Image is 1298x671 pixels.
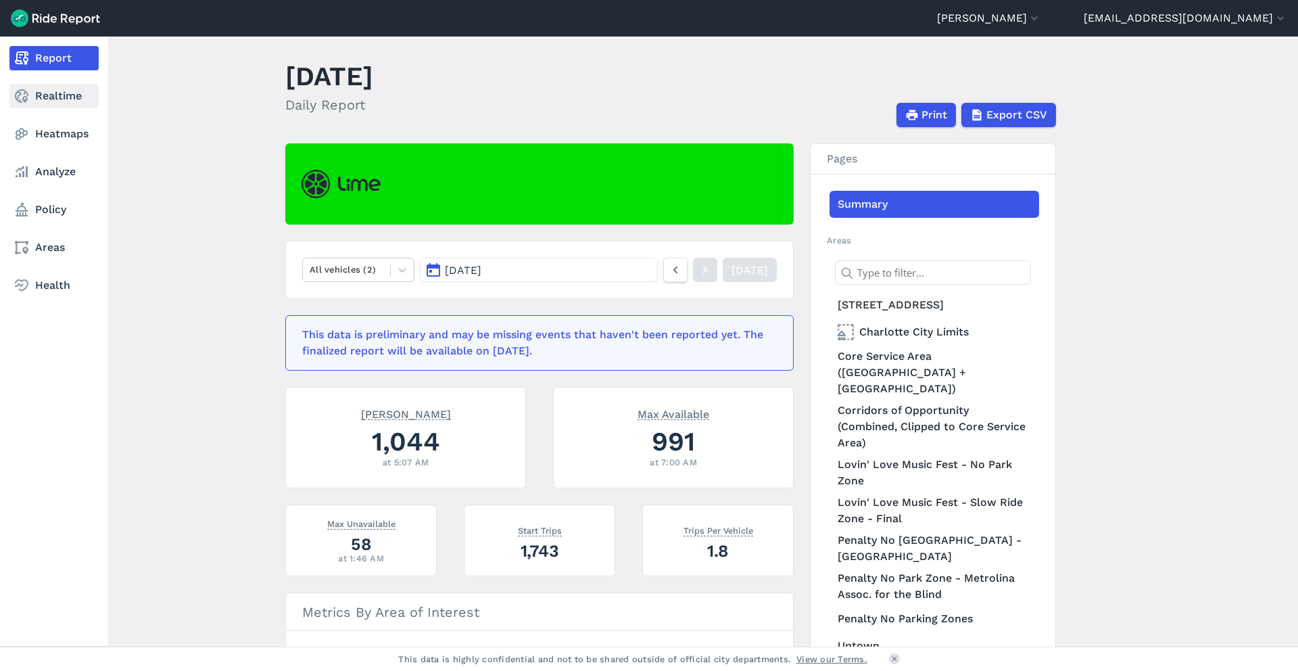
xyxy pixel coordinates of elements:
h3: Pages [811,144,1055,175]
div: 58 [302,532,420,556]
button: Export CSV [961,103,1056,127]
h2: Daily Report [285,95,373,115]
span: Max Available [638,407,709,420]
span: Trips Per Vehicle [683,523,753,536]
a: Penalty No Parking Zones [830,605,1039,632]
img: Ride Report [11,9,100,27]
span: Export CSV [986,107,1047,123]
div: at 5:07 AM [302,456,509,469]
h1: [DATE] [285,57,373,95]
h3: Metrics By Area of Interest [286,593,793,631]
a: [STREET_ADDRESS] [830,292,1039,319]
a: Analyze [9,160,99,184]
span: [DATE] [445,264,481,277]
a: Lovin' Love Music Fest - No Park Zone [830,454,1039,492]
div: at 7:00 AM [570,456,777,469]
div: at 1:46 AM [302,552,420,565]
a: Report [9,46,99,70]
a: Penalty No Park Zone - Metrolina Assoc. for the Blind [830,568,1039,605]
div: 1.8 [659,539,777,563]
a: Policy [9,198,99,222]
div: 1,743 [481,539,598,563]
a: [DATE] [723,258,777,282]
h2: Areas [827,234,1039,247]
a: Areas [9,235,99,260]
a: View our Terms. [796,653,867,666]
a: Corridors of Opportunity (Combined, Clipped to Core Service Area) [830,400,1039,454]
span: Start Trips [518,523,562,536]
a: Summary [830,191,1039,218]
input: Type to filter... [835,260,1031,285]
button: [DATE] [420,258,658,282]
span: Print [921,107,947,123]
img: Lime [302,170,381,198]
a: Realtime [9,84,99,108]
a: Penalty No [GEOGRAPHIC_DATA] - [GEOGRAPHIC_DATA] [830,530,1039,568]
a: Heatmaps [9,122,99,146]
a: Lovin' Love Music Fest - Slow Ride Zone - Final [830,492,1039,530]
div: This data is preliminary and may be missing events that haven't been reported yet. The finalized ... [302,327,769,359]
a: Core Service Area ([GEOGRAPHIC_DATA] + [GEOGRAPHIC_DATA]) [830,346,1039,400]
div: 1,044 [302,423,509,460]
button: [PERSON_NAME] [937,10,1041,26]
a: Uptown [830,632,1039,660]
div: 991 [570,423,777,460]
button: Print [896,103,956,127]
span: Max Unavailable [327,516,395,530]
span: [PERSON_NAME] [361,407,451,420]
a: Health [9,273,99,298]
a: Charlotte City Limits [830,319,1039,346]
button: [EMAIL_ADDRESS][DOMAIN_NAME] [1084,10,1287,26]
